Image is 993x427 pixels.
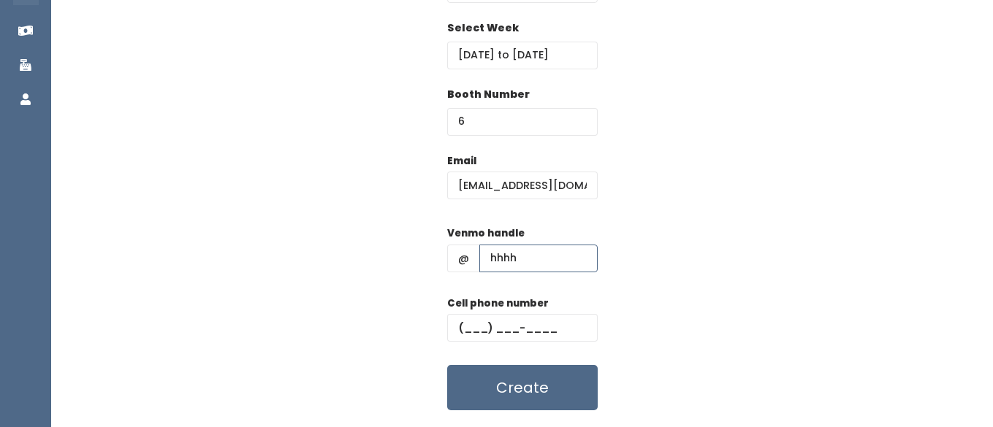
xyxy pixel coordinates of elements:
span: @ [447,245,480,272]
label: Email [447,154,476,169]
label: Booth Number [447,87,530,102]
input: Booth Number [447,108,598,136]
input: (___) ___-____ [447,314,598,342]
label: Venmo handle [447,226,525,241]
label: Cell phone number [447,296,549,311]
button: Create [447,365,598,410]
input: @ . [447,172,598,199]
input: Select week [447,42,598,69]
label: Select Week [447,20,519,36]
